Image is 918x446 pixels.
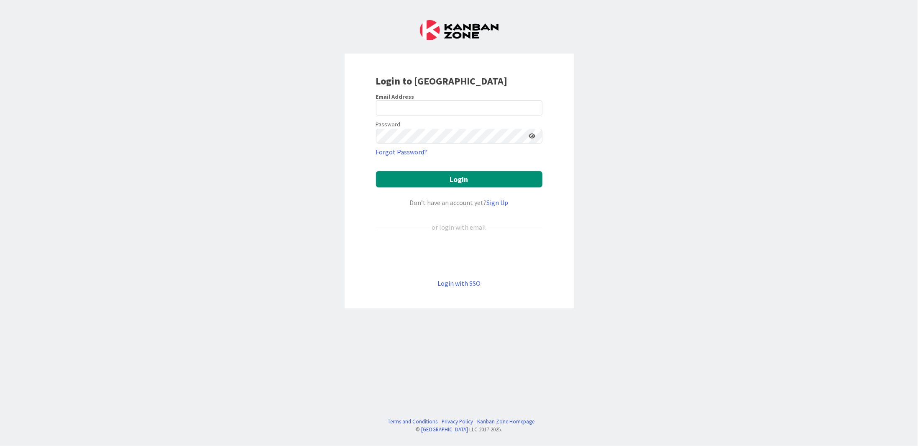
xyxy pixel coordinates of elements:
[376,171,542,187] button: Login
[430,222,488,232] div: or login with email
[442,418,473,425] a: Privacy Policy
[437,279,481,287] a: Login with SSO
[372,246,547,264] iframe: Sign in with Google Button
[376,147,427,157] a: Forgot Password?
[384,425,534,433] div: © LLC 2017- 2025 .
[376,74,508,87] b: Login to [GEOGRAPHIC_DATA]
[477,418,534,425] a: Kanban Zone Homepage
[388,418,437,425] a: Terms and Conditions
[376,120,401,129] label: Password
[376,93,414,100] label: Email Address
[376,197,542,208] div: Don’t have an account yet?
[487,198,509,207] a: Sign Up
[420,20,499,40] img: Kanban Zone
[422,426,468,433] a: [GEOGRAPHIC_DATA]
